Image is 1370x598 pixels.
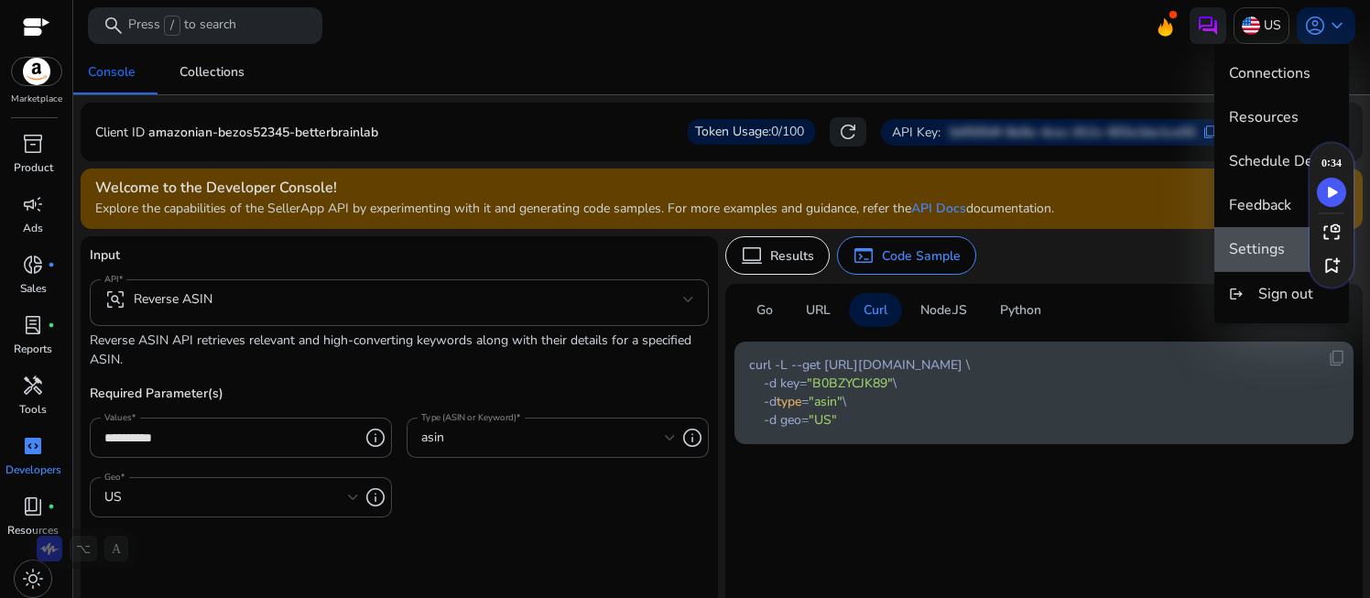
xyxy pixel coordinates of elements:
[1229,239,1285,259] span: Settings
[1229,151,1334,171] span: Schedule Demo
[1229,63,1310,83] span: Connections
[1229,195,1291,215] span: Feedback
[1258,284,1313,304] span: Sign out
[1229,107,1299,127] span: Resources
[1229,283,1244,305] mat-icon: logout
